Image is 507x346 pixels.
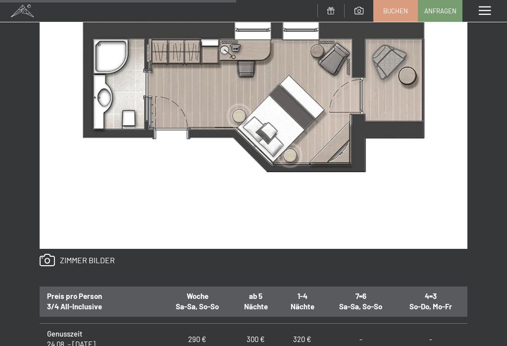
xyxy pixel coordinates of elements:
a: Anfragen [418,0,462,21]
strong: Genusszeit [47,329,83,338]
th: 1-4 Nächte [279,286,326,317]
th: Woche Sa-Sa, So-So [162,286,232,317]
span: Anfragen [424,6,456,15]
th: 4=3 So-Do, Mo-Fr [396,286,465,317]
th: 7=6 Sa-Sa, So-So [326,286,396,317]
span: Buchen [383,6,408,15]
th: ab 5 Nächte [232,286,279,317]
a: Buchen [374,0,417,21]
th: Preis pro Person 3/4 All-Inclusive [40,286,162,317]
span: Einwilligung Marketing* [158,197,240,207]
